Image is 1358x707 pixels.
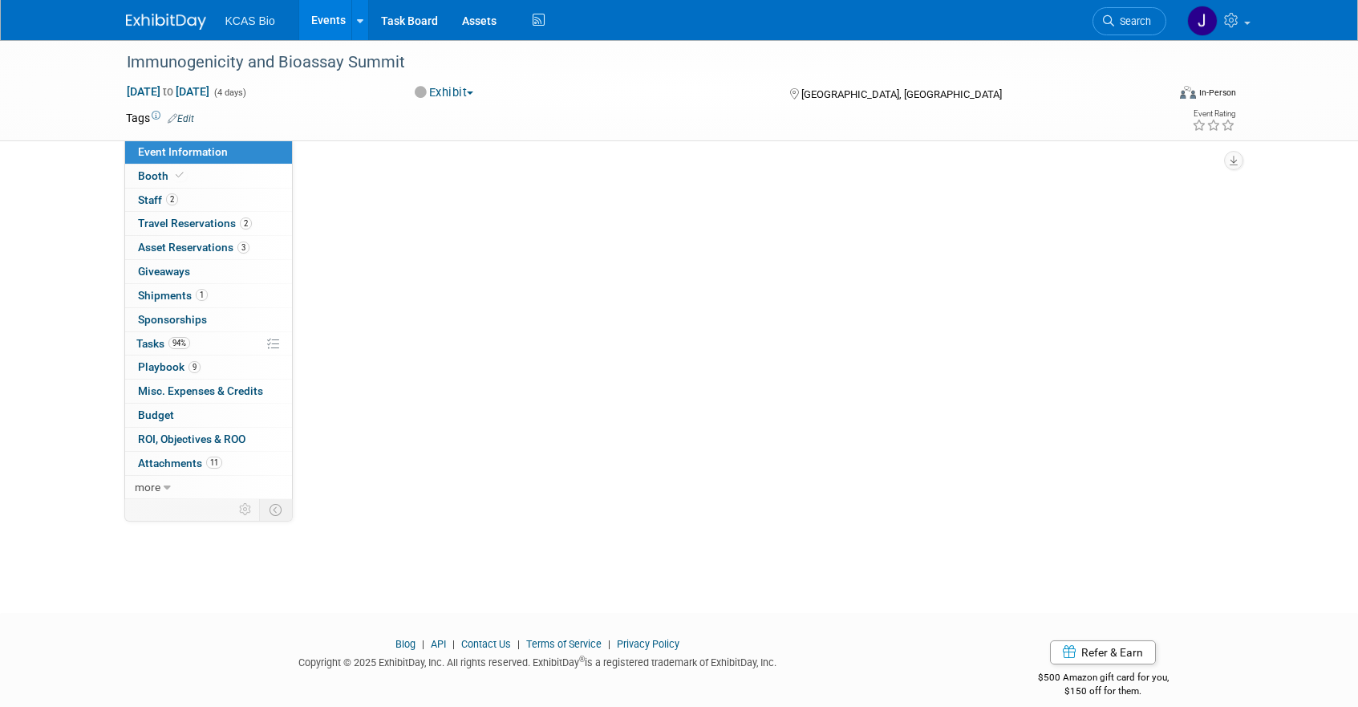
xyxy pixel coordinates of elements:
[168,337,190,349] span: 94%
[617,638,679,650] a: Privacy Policy
[1198,87,1236,99] div: In-Person
[138,408,174,421] span: Budget
[138,169,187,182] span: Booth
[513,638,524,650] span: |
[121,48,1142,77] div: Immunogenicity and Bioassay Summit
[801,88,1002,100] span: [GEOGRAPHIC_DATA], [GEOGRAPHIC_DATA]
[138,241,249,254] span: Asset Reservations
[125,428,292,451] a: ROI, Objectives & ROO
[1187,6,1218,36] img: Jason Hannah
[126,14,206,30] img: ExhibitDay
[125,284,292,307] a: Shipments1
[126,110,194,126] td: Tags
[1050,640,1156,664] a: Refer & Earn
[125,380,292,403] a: Misc. Expenses & Credits
[125,404,292,427] a: Budget
[409,84,480,101] button: Exhibit
[166,193,178,205] span: 2
[259,499,292,520] td: Toggle Event Tabs
[138,145,228,158] span: Event Information
[974,660,1233,697] div: $500 Amazon gift card for you,
[125,189,292,212] a: Staff2
[974,685,1233,698] div: $150 off for them.
[125,260,292,283] a: Giveaways
[126,84,210,99] span: [DATE] [DATE]
[431,638,446,650] a: API
[237,242,249,254] span: 3
[126,652,951,670] div: Copyright © 2025 ExhibitDay, Inc. All rights reserved. ExhibitDay is a registered trademark of Ex...
[526,638,602,650] a: Terms of Service
[125,212,292,235] a: Travel Reservations2
[418,638,428,650] span: |
[461,638,511,650] a: Contact Us
[138,289,208,302] span: Shipments
[168,113,194,124] a: Edit
[138,384,263,397] span: Misc. Expenses & Credits
[1192,110,1235,118] div: Event Rating
[138,313,207,326] span: Sponsorships
[138,265,190,278] span: Giveaways
[125,236,292,259] a: Asset Reservations3
[1114,15,1151,27] span: Search
[232,499,260,520] td: Personalize Event Tab Strip
[125,332,292,356] a: Tasks94%
[448,638,459,650] span: |
[225,14,275,27] span: KCAS Bio
[160,85,176,98] span: to
[1072,83,1237,108] div: Event Format
[138,193,178,206] span: Staff
[138,217,252,230] span: Travel Reservations
[125,476,292,499] a: more
[138,433,245,445] span: ROI, Objectives & ROO
[1092,7,1166,35] a: Search
[138,457,222,469] span: Attachments
[196,289,208,301] span: 1
[579,655,585,664] sup: ®
[1180,86,1196,99] img: Format-Inperson.png
[188,361,201,373] span: 9
[125,165,292,188] a: Booth
[135,481,160,494] span: more
[138,360,201,373] span: Playbook
[213,87,246,98] span: (4 days)
[125,308,292,331] a: Sponsorships
[125,452,292,475] a: Attachments11
[125,356,292,379] a: Playbook9
[206,457,222,469] span: 11
[125,140,292,164] a: Event Information
[136,337,190,350] span: Tasks
[176,171,184,180] i: Booth reservation complete
[604,638,614,650] span: |
[395,638,416,650] a: Blog
[240,217,252,230] span: 2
